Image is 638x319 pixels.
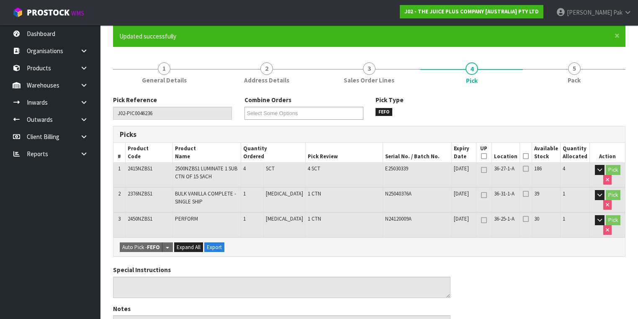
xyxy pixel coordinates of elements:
[494,165,515,172] span: 36-27-1-A
[243,165,246,172] span: 4
[568,62,581,75] span: 5
[147,244,160,251] strong: FEFO
[494,190,515,197] span: 36-31-1-A
[266,165,275,172] span: SCT
[534,190,539,197] span: 39
[376,108,392,116] span: FEFO
[615,30,620,41] span: ×
[454,190,469,197] span: [DATE]
[27,7,69,18] span: ProStock
[606,215,620,225] button: Pick
[113,95,157,104] label: Pick Reference
[344,76,394,85] span: Sales Order Lines
[177,244,201,251] span: Expand All
[363,62,376,75] span: 3
[534,165,542,172] span: 186
[244,76,289,85] span: Address Details
[128,215,152,222] span: 2450NZBS1
[244,95,291,104] label: Combine Orders
[174,242,203,252] button: Expand All
[266,190,303,197] span: [MEDICAL_DATA]
[241,143,305,162] th: Quantity Ordered
[466,62,478,75] span: 4
[172,143,241,162] th: Product Name
[120,131,363,139] h3: Picks
[532,143,561,162] th: Available Stock
[606,190,620,200] button: Pick
[491,143,520,162] th: Location
[13,7,23,18] img: cube-alt.png
[158,62,170,75] span: 1
[385,165,408,172] span: E25030339
[266,215,303,222] span: [MEDICAL_DATA]
[142,76,187,85] span: General Details
[613,8,623,16] span: Pak
[175,190,236,205] span: BULK VANILLA COMPLETE - SINGLE SHIP
[400,5,543,18] a: J02 - THE JUICE PLUS COMPANY [AUSTRALIA] PTY LTD
[71,9,84,17] small: WMS
[308,190,321,197] span: 1 CTN
[305,143,383,162] th: Pick Review
[454,215,469,222] span: [DATE]
[175,165,237,180] span: 2500NZBS1 LUMINATE 1 SUB CTN OF 15 SACH
[404,8,539,15] strong: J02 - THE JUICE PLUS COMPANY [AUSTRALIA] PTY LTD
[120,242,162,252] button: Auto Pick -FEFO
[118,190,121,197] span: 2
[243,190,246,197] span: 1
[113,265,171,274] label: Special Instructions
[118,215,121,222] span: 3
[118,165,121,172] span: 1
[568,76,581,85] span: Pack
[606,165,620,175] button: Pick
[385,190,412,197] span: N25040376A
[563,165,565,172] span: 4
[561,143,590,162] th: Quantity Allocated
[204,242,224,252] button: Export
[476,143,491,162] th: UP
[494,215,515,222] span: 36-25-1-A
[260,62,273,75] span: 2
[451,143,476,162] th: Expiry Date
[534,215,539,222] span: 30
[175,215,198,222] span: PERFORM
[308,215,321,222] span: 1 CTN
[383,143,451,162] th: Serial No. / Batch No.
[454,165,469,172] span: [DATE]
[563,190,565,197] span: 1
[113,304,131,313] label: Notes
[385,215,412,222] span: N24120009A
[563,215,565,222] span: 1
[113,143,125,162] th: #
[590,143,625,162] th: Action
[466,76,478,85] span: Pick
[376,95,404,104] label: Pick Type
[308,165,320,172] span: 4 SCT
[128,165,152,172] span: 2415NZBS1
[128,190,152,197] span: 2376NZBS1
[119,32,176,40] span: Updated successfully
[125,143,172,162] th: Product Code
[567,8,612,16] span: [PERSON_NAME]
[243,215,246,222] span: 1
